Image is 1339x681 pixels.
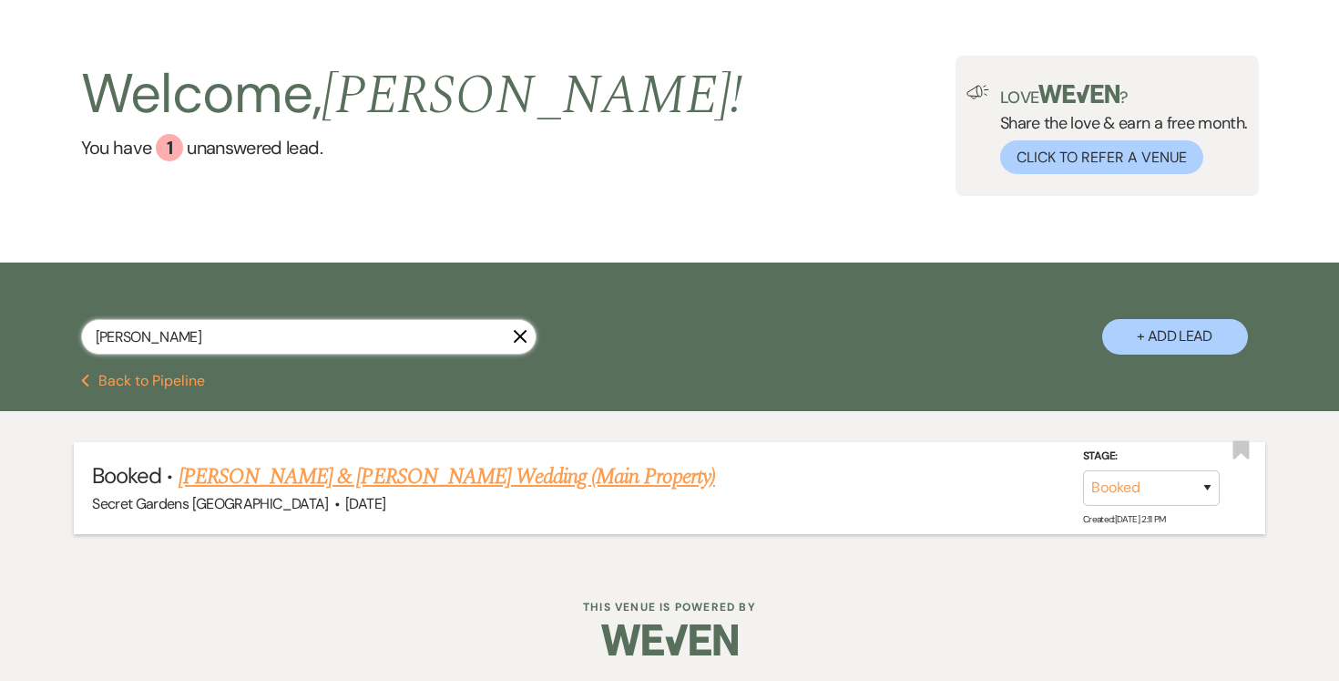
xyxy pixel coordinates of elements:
input: Search by name, event date, email address or phone number [81,319,537,355]
img: loud-speaker-illustration.svg [966,85,989,99]
span: Created: [DATE] 2:11 PM [1083,513,1166,525]
label: Stage: [1083,447,1220,467]
button: + Add Lead [1102,319,1248,355]
a: You have 1 unanswered lead. [81,134,743,161]
img: Weven Logo [601,608,738,672]
span: [DATE] [345,494,385,513]
button: Back to Pipeline [81,374,206,388]
div: Share the love & earn a free month. [989,85,1248,174]
a: [PERSON_NAME] & [PERSON_NAME] Wedding (Main Property) [179,460,715,493]
button: Click to Refer a Venue [1000,140,1203,174]
p: Love ? [1000,85,1248,106]
span: Secret Gardens [GEOGRAPHIC_DATA] [92,494,329,513]
span: Booked [92,461,161,490]
img: weven-logo-green.svg [1038,85,1119,103]
div: 1 [156,134,183,161]
span: [PERSON_NAME] ! [322,54,742,138]
h2: Welcome, [81,56,743,134]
